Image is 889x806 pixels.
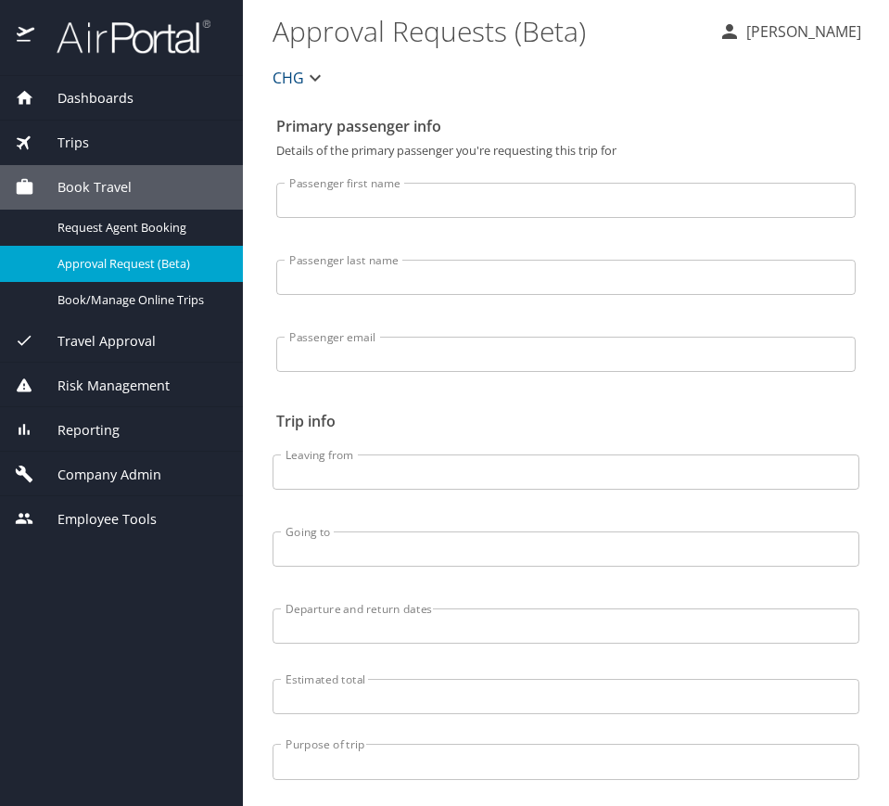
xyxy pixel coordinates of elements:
button: [PERSON_NAME] [711,15,869,48]
button: CHG [265,59,334,96]
span: Trips [34,133,89,153]
h1: Approval Requests (Beta) [273,2,704,59]
span: Book/Manage Online Trips [57,291,221,309]
h2: Trip info [276,406,856,436]
span: Reporting [34,420,120,441]
span: Dashboards [34,88,133,109]
img: icon-airportal.png [17,19,36,55]
span: Company Admin [34,465,161,485]
p: [PERSON_NAME] [741,20,861,43]
img: airportal-logo.png [36,19,210,55]
span: Book Travel [34,177,132,198]
span: Approval Request (Beta) [57,255,221,273]
span: Employee Tools [34,509,157,530]
span: Risk Management [34,376,170,396]
p: Details of the primary passenger you're requesting this trip for [276,145,856,157]
span: Request Agent Booking [57,219,221,237]
span: Travel Approval [34,331,156,352]
h2: Primary passenger info [276,111,856,141]
span: CHG [273,65,304,91]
